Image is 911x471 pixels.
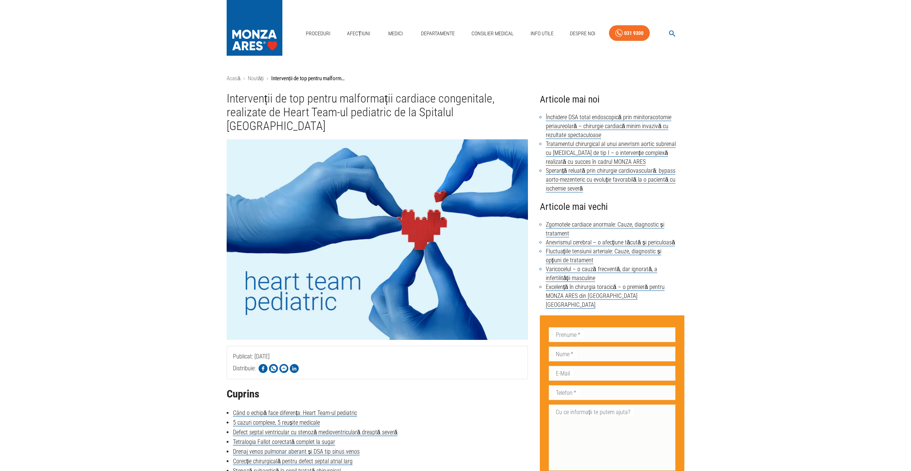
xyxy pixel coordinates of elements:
li: › [267,74,268,83]
span: Publicat: [DATE] [233,353,270,390]
a: Speranță reluată prin chirurgie cardiovasculară: bypass aorto-mezenteric cu evoluție favorabilă l... [546,167,675,192]
p: Distribuie: [233,364,256,373]
p: Intervenții de top pentru malformații cardiace congenitale, realizate de Heart Team-ul pediatric ... [271,74,346,83]
a: Medici [383,26,407,41]
h4: Articole mai vechi [540,199,684,214]
h4: Articole mai noi [540,92,684,107]
img: Share on WhatsApp [269,364,278,373]
a: Excelență în chirurgia toracică – o premieră pentru MONZA ARES din [GEOGRAPHIC_DATA] [GEOGRAPHIC_... [546,283,665,309]
a: Consilier Medical [469,26,517,41]
a: Noutăți [248,75,264,82]
a: Varicocelul – o cauză frecventă, dar ignorată, a infertilității masculine [546,266,658,282]
a: Afecțiuni [344,26,373,41]
div: 031 9300 [624,29,643,38]
a: Acasă [227,75,240,82]
a: Drenaj venos pulmonar aberant și DSA tip sinus venos [233,448,360,455]
a: Zgomotele cardiace anormale: Cauze, diagnostic și tratament [546,221,664,237]
a: Fluctuațiile tensiunii arteriale: Cauze, diagnostic și opțiuni de tratament [546,248,661,264]
a: Corecție chirurgicală pentru defect septal atrial larg [233,458,353,465]
a: Închidere DSA total endoscopică prin minitoracotomie periaureolară – chirurgie cardiacă minim inv... [546,114,671,139]
a: Anevrismul cerebral – o afecțiune tăcută și periculoasă [546,239,675,246]
h2: Cuprins [227,388,528,400]
a: Info Utile [528,26,557,41]
a: 031 9300 [609,25,650,41]
a: Departamente [418,26,458,41]
img: Intervenții de top pentru malformații cardiace congenitale, realizate de Heart Team-ul pediatric ... [227,139,528,340]
a: Proceduri [303,26,333,41]
h1: Intervenții de top pentru malformații cardiace congenitale, realizate de Heart Team-ul pediatric ... [227,92,528,133]
img: Share on LinkedIn [290,364,299,373]
li: › [243,74,245,83]
a: 5 cazuri complexe, 5 reușite medicale [233,419,320,426]
img: Share on Facebook Messenger [279,364,288,373]
nav: breadcrumb [227,74,684,83]
a: Tetralogia Fallot corectată complet la sugar [233,438,335,446]
a: Defect septal ventricular cu stenoză medioventriculară dreaptă severă [233,429,398,436]
a: Când o echipă face diferența: Heart Team-ul pediatric [233,409,357,417]
img: Share on Facebook [259,364,268,373]
a: Despre Noi [567,26,598,41]
a: Tratamentul chirurgical al unui anevrism aortic subrenal cu [MEDICAL_DATA] de tip I – o intervenț... [546,140,676,166]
